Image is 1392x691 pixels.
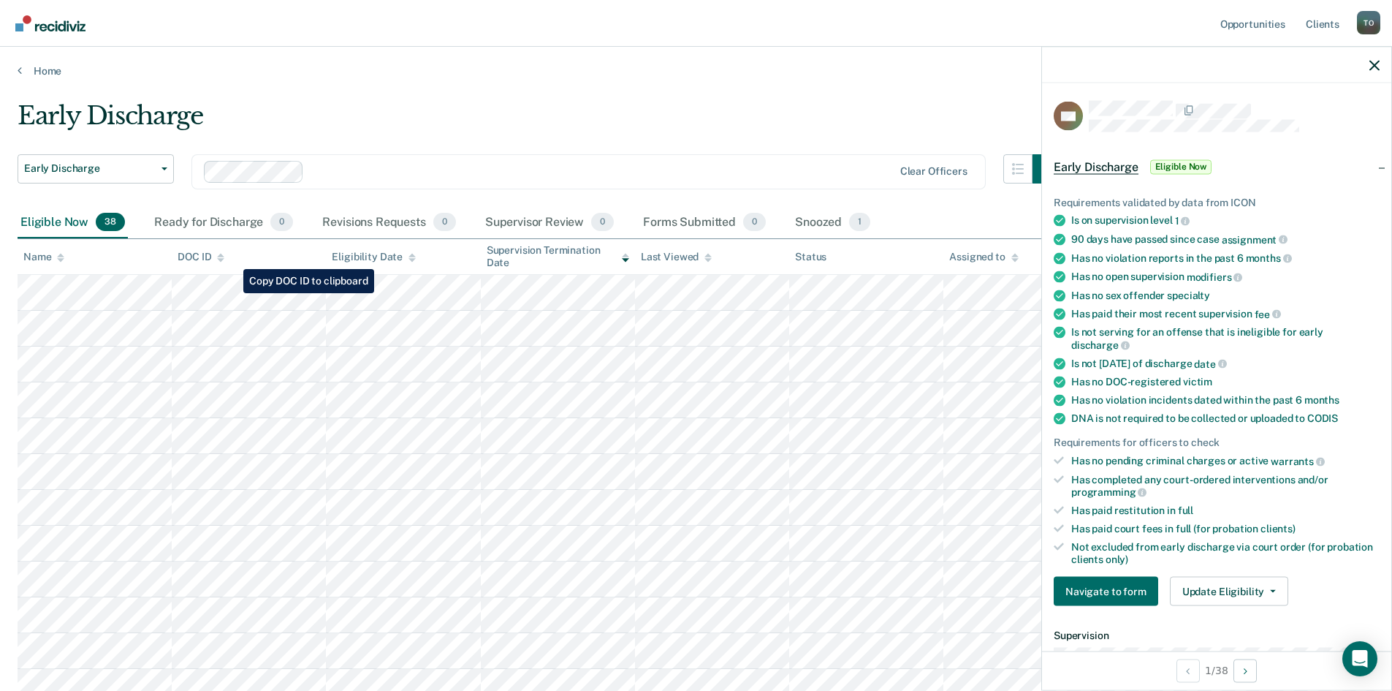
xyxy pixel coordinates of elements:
a: Navigate to form link [1054,577,1164,606]
div: Is not serving for an offense that is ineligible for early [1071,326,1380,351]
div: Has paid restitution in [1071,505,1380,517]
span: 1 [1175,215,1190,227]
span: 0 [270,213,293,232]
div: Is on supervision level [1071,214,1380,227]
span: discharge [1071,339,1130,350]
div: Early DischargeEligible Now [1042,143,1391,190]
div: Snoozed [792,207,873,239]
div: Is not [DATE] of discharge [1071,357,1380,370]
div: Has no violation reports in the past 6 [1071,252,1380,265]
span: 1 [849,213,870,232]
div: Eligibility Date [332,251,416,263]
div: Has no open supervision [1071,271,1380,284]
div: Has no sex offender [1071,289,1380,301]
span: Early Discharge [24,162,156,175]
a: Home [18,64,1374,78]
div: Supervision Termination Date [487,244,629,269]
button: Update Eligibility [1170,577,1288,606]
button: Previous Opportunity [1176,659,1200,682]
div: Has paid court fees in full (for probation [1071,522,1380,535]
span: Early Discharge [1054,159,1138,174]
div: Has no pending criminal charges or active [1071,455,1380,468]
button: Next Opportunity [1233,659,1257,682]
div: Eligible Now [18,207,128,239]
dt: Supervision [1054,630,1380,642]
span: programming [1071,486,1146,498]
div: 90 days have passed since case [1071,233,1380,246]
button: Profile dropdown button [1357,11,1380,34]
div: Early Discharge [18,101,1062,143]
div: T O [1357,11,1380,34]
div: 1 / 38 [1042,651,1391,690]
div: Clear officers [900,165,967,178]
button: Navigate to form [1054,577,1158,606]
span: modifiers [1187,271,1243,282]
div: Supervisor Review [482,207,617,239]
div: Last Viewed [641,251,712,263]
div: Has completed any court-ordered interventions and/or [1071,473,1380,498]
span: 0 [743,213,766,232]
span: fee [1255,308,1281,320]
span: months [1304,394,1339,406]
div: Assigned to [949,251,1018,263]
div: DOC ID [178,251,224,263]
span: warrants [1271,455,1325,467]
div: Open Intercom Messenger [1342,641,1377,676]
div: Status [795,251,826,263]
span: 0 [433,213,456,232]
div: DNA is not required to be collected or uploaded to [1071,412,1380,425]
span: CODIS [1307,412,1338,424]
span: only) [1106,553,1128,564]
span: assignment [1222,233,1288,245]
div: Not excluded from early discharge via court order (for probation clients [1071,540,1380,565]
span: 38 [96,213,125,232]
div: Requirements validated by data from ICON [1054,196,1380,208]
div: Has no DOC-registered [1071,376,1380,388]
div: Forms Submitted [640,207,769,239]
span: Eligible Now [1150,159,1212,174]
div: Has paid their most recent supervision [1071,307,1380,320]
span: full [1178,505,1193,516]
span: clients) [1260,522,1296,534]
span: victim [1183,376,1212,388]
div: Has no violation incidents dated within the past 6 [1071,394,1380,407]
span: date [1194,358,1226,369]
img: Recidiviz [15,15,85,31]
span: specialty [1167,289,1210,301]
span: 0 [591,213,614,232]
div: Revisions Requests [319,207,458,239]
div: Requirements for officers to check [1054,437,1380,449]
div: Ready for Discharge [151,207,296,239]
span: months [1246,252,1292,264]
div: Name [23,251,64,263]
